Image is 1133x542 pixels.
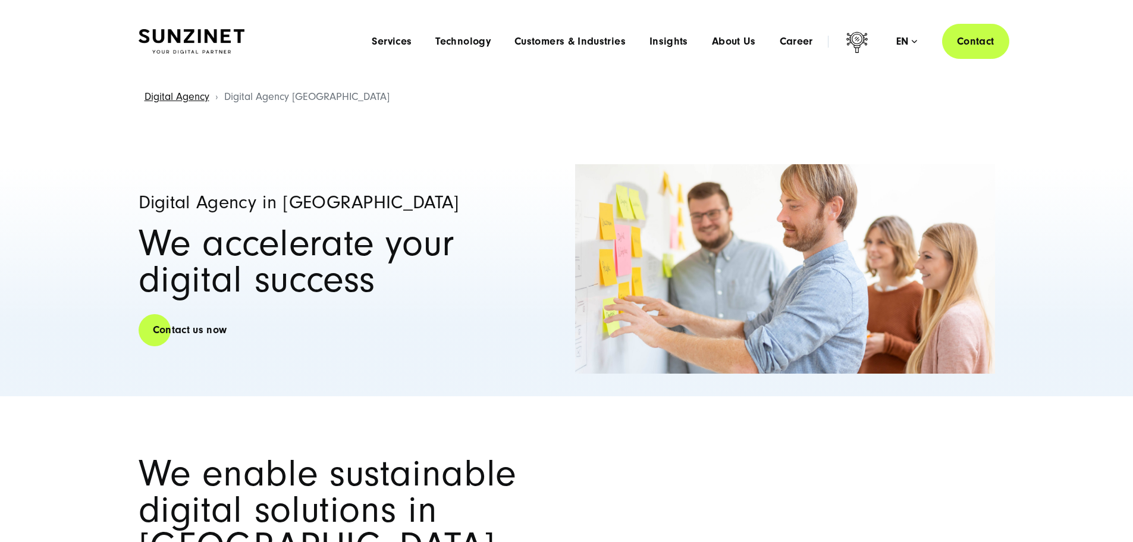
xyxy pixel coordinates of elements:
[139,191,558,214] h3: Digital Agency in [GEOGRAPHIC_DATA]
[145,90,209,103] a: Digital Agency
[649,36,688,48] a: Insights
[372,36,412,48] a: Services
[942,24,1009,59] a: Contact
[712,36,756,48] a: About Us
[139,29,244,54] img: SUNZINET Full Service Digital Agentur
[896,36,917,48] div: en
[514,36,626,48] a: Customers & Industries
[139,225,558,298] h1: We accelerate your digital success
[575,164,995,374] img: Zwei Männer und zwei Frauen stehen vor einem Whiteboard und kleben bunte Post-its auf
[139,313,241,347] a: Contact us now
[435,36,491,48] a: Technology
[780,36,813,48] a: Career
[224,90,390,103] span: Digital Agency [GEOGRAPHIC_DATA]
